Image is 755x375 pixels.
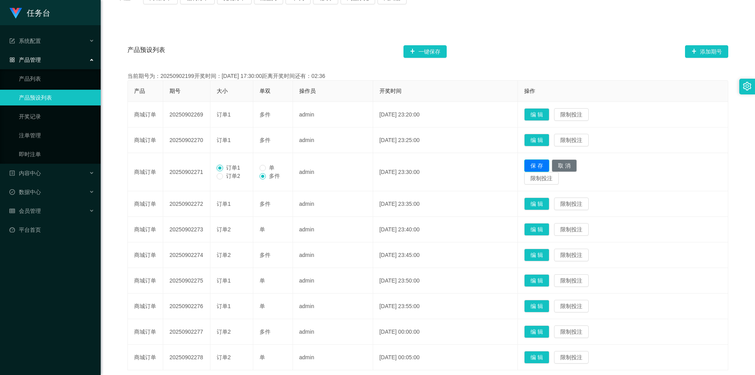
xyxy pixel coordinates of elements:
[524,88,535,94] span: 操作
[163,102,210,127] td: 20250902269
[217,252,231,258] span: 订单2
[260,88,271,94] span: 单双
[260,137,271,143] span: 多件
[19,127,94,143] a: 注单管理
[217,329,231,335] span: 订单2
[552,159,577,172] button: 取 消
[554,249,589,261] button: 限制投注
[128,127,163,153] td: 商城订单
[293,191,373,217] td: admin
[554,198,589,210] button: 限制投注
[293,319,373,345] td: admin
[524,300,549,312] button: 编 辑
[524,274,549,287] button: 编 辑
[9,9,50,16] a: 任务台
[19,71,94,87] a: 产品列表
[554,134,589,146] button: 限制投注
[524,172,559,185] button: 限制投注
[9,57,15,63] i: 图标: appstore-o
[217,137,231,143] span: 订单1
[403,45,447,58] button: 图标: plus一键保存
[373,102,518,127] td: [DATE] 23:20:00
[379,88,401,94] span: 开奖时间
[373,268,518,294] td: [DATE] 23:50:00
[373,345,518,370] td: [DATE] 00:05:00
[554,108,589,121] button: 限制投注
[554,325,589,338] button: 限制投注
[163,153,210,191] td: 20250902271
[524,223,549,236] button: 编 辑
[373,191,518,217] td: [DATE] 23:35:00
[293,268,373,294] td: admin
[217,201,231,207] span: 订单1
[19,109,94,124] a: 开奖记录
[293,345,373,370] td: admin
[128,217,163,242] td: 商城订单
[685,45,728,58] button: 图标: plus添加期号
[127,72,728,80] div: 当前期号为：20250902199开奖时间：[DATE] 17:30:00距离开奖时间还有：02:36
[299,88,316,94] span: 操作员
[217,226,231,233] span: 订单2
[128,294,163,319] td: 商城订单
[9,57,41,63] span: 产品管理
[9,189,15,195] i: 图标: check-circle-o
[163,242,210,268] td: 20250902274
[293,153,373,191] td: admin
[260,252,271,258] span: 多件
[260,277,265,284] span: 单
[260,111,271,118] span: 多件
[373,153,518,191] td: [DATE] 23:30:00
[163,217,210,242] td: 20250902273
[9,208,15,214] i: 图标: table
[373,217,518,242] td: [DATE] 23:40:00
[163,294,210,319] td: 20250902276
[217,354,231,360] span: 订单2
[524,159,549,172] button: 保 存
[128,102,163,127] td: 商城订单
[293,242,373,268] td: admin
[373,319,518,345] td: [DATE] 00:00:00
[128,153,163,191] td: 商城订单
[373,127,518,153] td: [DATE] 23:25:00
[260,303,265,309] span: 单
[373,242,518,268] td: [DATE] 23:45:00
[9,208,41,214] span: 会员管理
[260,226,265,233] span: 单
[743,82,751,91] i: 图标: setting
[293,294,373,319] td: admin
[260,329,271,335] span: 多件
[127,45,165,58] span: 产品预设列表
[9,38,15,44] i: 图标: form
[9,38,41,44] span: 系统配置
[524,325,549,338] button: 编 辑
[9,170,15,176] i: 图标: profile
[27,0,50,26] h1: 任务台
[19,90,94,105] a: 产品预设列表
[163,319,210,345] td: 20250902277
[293,217,373,242] td: admin
[128,268,163,294] td: 商城订单
[554,300,589,312] button: 限制投注
[163,127,210,153] td: 20250902270
[128,242,163,268] td: 商城订单
[524,351,549,364] button: 编 辑
[128,319,163,345] td: 商城订单
[554,223,589,236] button: 限制投注
[260,354,265,360] span: 单
[9,8,22,19] img: logo.9652507e.png
[9,170,41,176] span: 内容中心
[223,173,243,179] span: 订单2
[169,88,180,94] span: 期号
[554,351,589,364] button: 限制投注
[260,201,271,207] span: 多件
[524,108,549,121] button: 编 辑
[266,173,283,179] span: 多件
[134,88,145,94] span: 产品
[217,88,228,94] span: 大小
[217,303,231,309] span: 订单1
[217,111,231,118] span: 订单1
[524,198,549,210] button: 编 辑
[163,268,210,294] td: 20250902275
[293,102,373,127] td: admin
[373,294,518,319] td: [DATE] 23:55:00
